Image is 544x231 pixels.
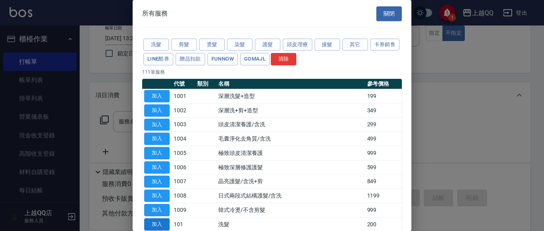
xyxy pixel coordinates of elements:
[172,160,195,174] td: 1006
[142,10,168,18] span: 所有服務
[172,79,195,89] th: 代號
[365,117,402,132] td: 299
[376,6,402,21] button: 關閉
[365,174,402,189] td: 849
[216,79,365,89] th: 名稱
[144,190,170,202] button: 加入
[172,174,195,189] td: 1007
[144,104,170,117] button: 加入
[144,133,170,145] button: 加入
[172,203,195,217] td: 1009
[216,117,365,132] td: 頭皮清潔養護/含洗
[172,117,195,132] td: 1003
[365,103,402,117] td: 349
[365,189,402,203] td: 1199
[142,69,402,76] p: 111 筆服務
[271,53,296,65] button: 清除
[172,189,195,203] td: 1008
[370,39,400,51] button: 卡券銷售
[240,53,270,65] button: GOMAJL
[171,39,197,51] button: 剪髮
[144,161,170,174] button: 加入
[216,132,365,146] td: 毛囊淨化去角質/含洗
[255,39,280,51] button: 護髮
[144,218,170,231] button: 加入
[216,89,365,104] td: 深層洗髮+造型
[216,146,365,161] td: 極致頭皮清潔養護
[216,189,365,203] td: 日式兩段式結構護髮/含洗
[227,39,252,51] button: 染髮
[172,89,195,104] td: 1001
[365,203,402,217] td: 999
[143,53,173,65] button: LINE酷券
[176,53,205,65] button: 贈品扣款
[315,39,340,51] button: 接髮
[216,174,365,189] td: 晶亮護髮/含洗+剪
[144,204,170,216] button: 加入
[342,39,368,51] button: 其它
[199,39,225,51] button: 燙髮
[216,160,365,174] td: 極致深層修護護髮
[216,203,365,217] td: 韓式冷燙/不含剪髮
[172,132,195,146] td: 1004
[172,146,195,161] td: 1005
[195,79,216,89] th: 類別
[207,53,238,65] button: FUNNOW
[365,132,402,146] td: 499
[365,89,402,104] td: 199
[144,176,170,188] button: 加入
[365,146,402,161] td: 999
[144,147,170,159] button: 加入
[365,79,402,89] th: 參考價格
[216,103,365,117] td: 深層洗+剪+造型
[172,103,195,117] td: 1002
[144,119,170,131] button: 加入
[144,90,170,102] button: 加入
[143,39,169,51] button: 洗髮
[365,160,402,174] td: 599
[283,39,312,51] button: 頭皮理療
